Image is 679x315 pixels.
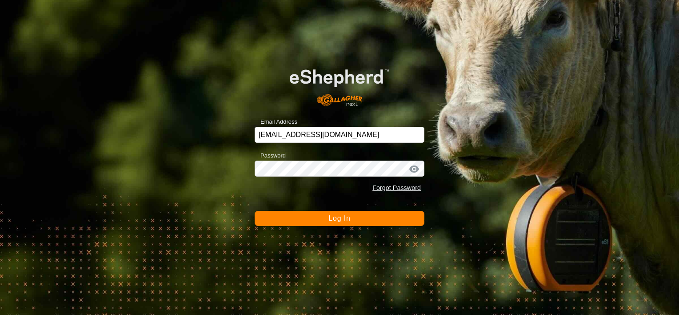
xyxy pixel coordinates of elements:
[272,55,407,113] img: E-shepherd Logo
[328,214,350,222] span: Log In
[255,117,297,126] label: Email Address
[255,211,424,226] button: Log In
[255,151,286,160] label: Password
[372,184,421,191] a: Forgot Password
[255,127,424,143] input: Email Address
